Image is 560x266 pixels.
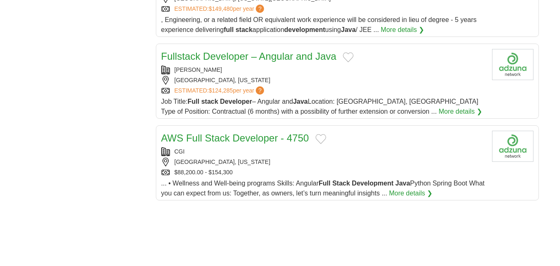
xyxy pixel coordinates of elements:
[220,98,252,105] strong: Developer
[284,26,325,33] strong: development
[235,26,252,33] strong: stack
[161,158,485,166] div: [GEOGRAPHIC_DATA], [US_STATE]
[161,132,309,144] a: AWS Full Stack Developer - 4750
[439,107,482,117] a: More details ❯
[341,26,356,33] strong: Java
[208,5,233,12] span: $149,480
[161,16,477,33] span: , Engineering, or a related field OR equivalent work experience will be considered in lieu of deg...
[201,98,218,105] strong: stack
[161,51,337,62] a: Fullstack Developer – Angular and Java
[389,188,432,198] a: More details ❯
[161,76,485,85] div: [GEOGRAPHIC_DATA], [US_STATE]
[256,86,264,95] span: ?
[492,49,533,80] img: Company logo
[293,98,308,105] strong: Java
[188,98,199,105] strong: Full
[315,134,326,144] button: Add to favorite jobs
[175,5,266,13] a: ESTIMATED:$149,480per year?
[161,66,485,74] div: [PERSON_NAME]
[381,25,424,35] a: More details ❯
[395,180,410,187] strong: Java
[175,148,185,155] a: CGI
[492,131,533,162] img: CGI Technologies and Solutions logo
[208,87,233,94] span: $124,285
[161,180,485,197] span: ... • Wellness and Well-being programs Skills: Angular Python Spring Boot What you can expect fro...
[256,5,264,13] span: ?
[352,180,393,187] strong: Development
[175,86,266,95] a: ESTIMATED:$124,285per year?
[161,98,478,115] span: Job Title: – Angular and Location: [GEOGRAPHIC_DATA], [GEOGRAPHIC_DATA] Type of Position: Contrac...
[319,180,330,187] strong: Full
[161,168,485,177] div: $88,200.00 - $154,300
[224,26,234,33] strong: full
[332,180,350,187] strong: Stack
[343,52,354,62] button: Add to favorite jobs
